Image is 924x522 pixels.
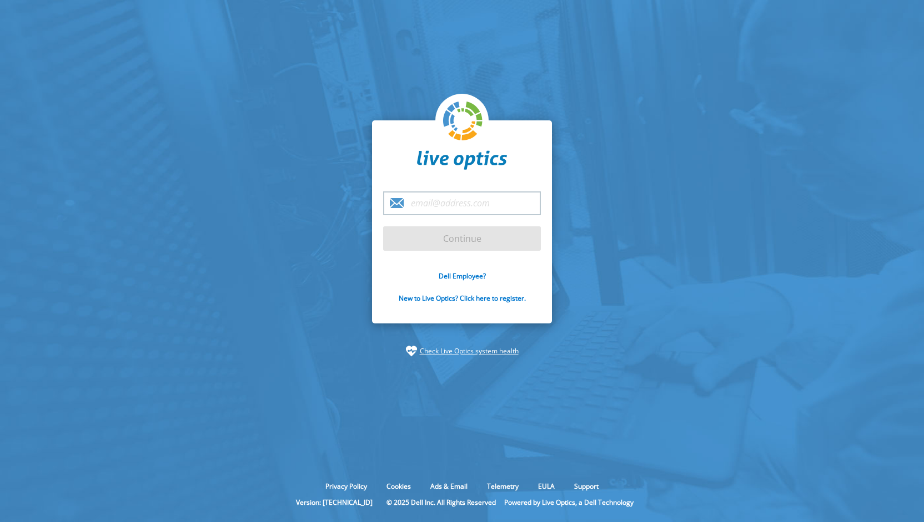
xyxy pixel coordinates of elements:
img: liveoptics-logo.svg [443,102,483,141]
li: © 2025 Dell Inc. All Rights Reserved [381,498,501,507]
a: New to Live Optics? Click here to register. [399,293,526,303]
a: EULA [530,482,563,491]
a: Privacy Policy [317,482,375,491]
a: Telemetry [479,482,527,491]
li: Version: [TECHNICAL_ID] [290,498,378,507]
img: status-check-icon.svg [406,346,417,357]
a: Ads & Email [422,482,476,491]
a: Check Live Optics system health [420,346,519,357]
a: Cookies [378,482,419,491]
li: Powered by Live Optics, a Dell Technology [504,498,634,507]
a: Dell Employee? [439,271,486,281]
input: email@address.com [383,191,541,215]
img: liveoptics-word.svg [417,150,507,170]
a: Support [566,482,607,491]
